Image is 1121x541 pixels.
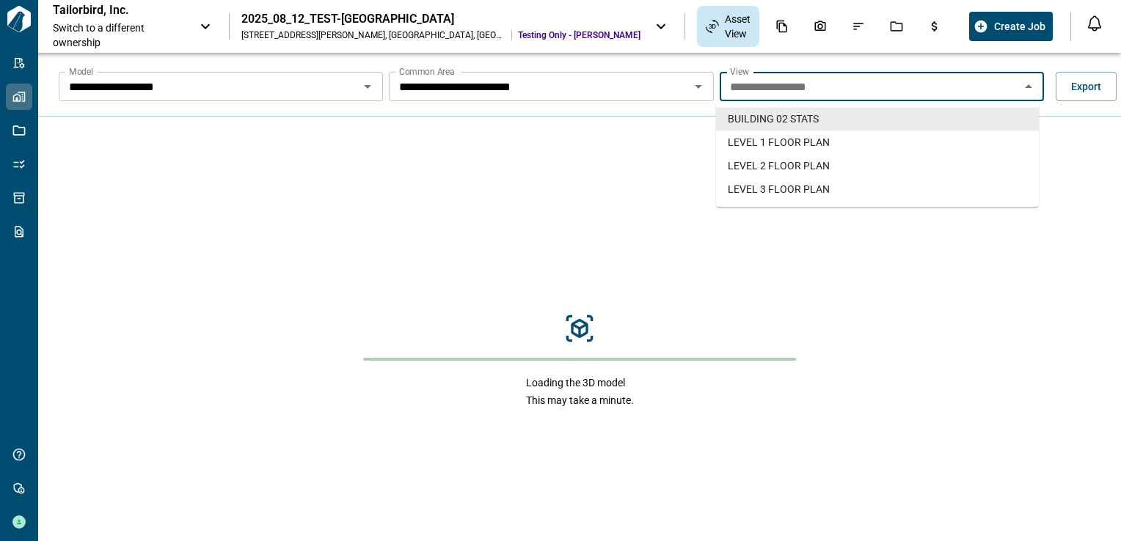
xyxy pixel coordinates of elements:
button: Open notification feed [1083,12,1106,35]
button: Export [1056,72,1117,101]
button: Open [357,76,378,97]
span: This may take a minute. [526,393,634,408]
span: Create Job [994,19,1045,34]
span: Loading the 3D model [526,375,634,390]
span: LEVEL 3 FLOOR PLAN [728,182,830,196]
span: LEVEL 2 FLOOR PLAN [728,158,830,173]
div: Jobs [881,14,912,39]
span: Switch to a different ownership [53,21,185,50]
div: Takeoff Center [957,14,988,39]
div: Asset View [697,6,759,47]
button: Open [688,76,709,97]
label: View [730,65,749,78]
span: Asset View [725,12,751,41]
label: Model [69,65,93,78]
span: Export [1071,79,1101,94]
p: Tailorbird, Inc. [53,3,185,18]
button: Close [1018,76,1039,97]
div: Photos [805,14,836,39]
span: Testing Only - [PERSON_NAME] [518,29,640,41]
div: [STREET_ADDRESS][PERSON_NAME] , [GEOGRAPHIC_DATA] , [GEOGRAPHIC_DATA] [241,29,505,41]
button: Create Job [969,12,1053,41]
div: 2025_08_12_TEST-[GEOGRAPHIC_DATA] [241,12,640,26]
label: Common Area [399,65,455,78]
div: Issues & Info [843,14,874,39]
div: Budgets [919,14,950,39]
span: LEVEL 1 FLOOR PLAN [728,135,830,150]
span: BUILDING 02 STATS [728,111,819,126]
div: Documents [767,14,797,39]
